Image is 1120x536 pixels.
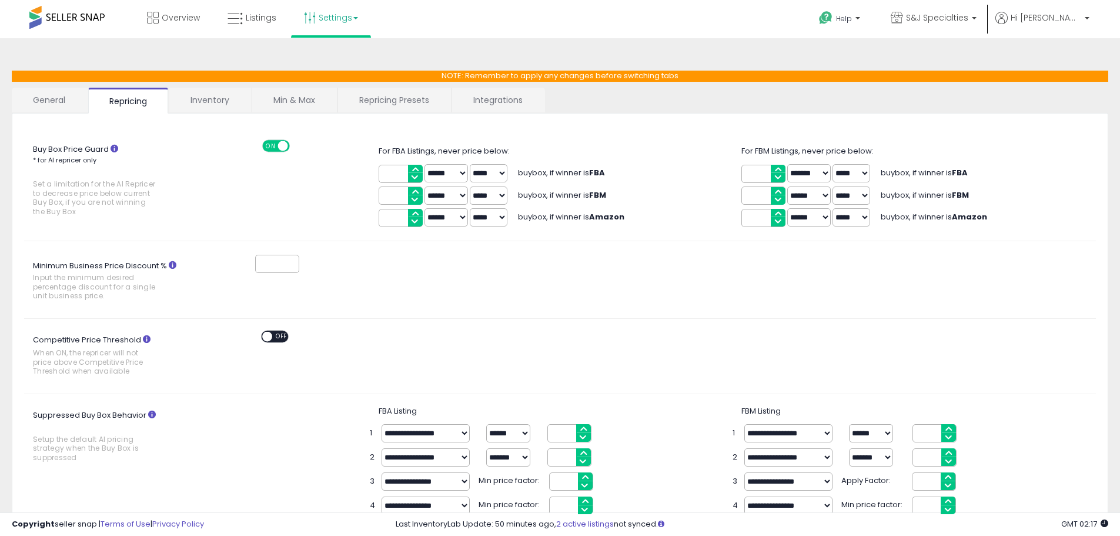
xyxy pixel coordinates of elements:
span: Set a limitation for the AI Repricer to decrease price below current Buy Box, if you are not winn... [33,179,158,216]
label: Suppressed Buy Box Behavior [24,406,188,468]
a: General [12,88,87,112]
b: Amazon [589,211,624,222]
a: Hi [PERSON_NAME] [995,12,1089,38]
span: OFF [287,141,306,151]
span: buybox, if winner is [518,211,624,222]
p: NOTE: Remember to apply any changes before switching tabs [12,71,1108,82]
span: FBM Listing [741,405,781,417]
span: 3 [370,476,376,487]
span: 2 [370,452,376,463]
span: For FBA Listings, never price below: [379,145,510,157]
span: When ON, the repricer will not price above Competitive Price Threshold when available [33,348,158,375]
div: Last InventoryLab Update: 50 minutes ago, not synced. [396,519,1108,530]
b: FBM [952,189,969,201]
span: Apply Factor: [841,472,906,487]
small: * for AI repricer only [33,155,96,165]
span: Hi [PERSON_NAME] [1011,12,1081,24]
span: Help [836,14,852,24]
label: Competitive Price Threshold [24,331,188,382]
span: 2 [733,452,738,463]
span: Min price factor: [479,497,543,511]
a: Privacy Policy [152,518,204,530]
b: FBA [952,167,968,178]
span: buybox, if winner is [881,211,987,222]
a: Inventory [169,88,250,112]
span: 1 [733,428,738,439]
i: Click here to read more about un-synced listings. [658,520,664,528]
span: 2025-08-15 02:17 GMT [1061,518,1108,530]
span: Setup the default AI pricing strategy when the Buy Box is suppressed [33,435,158,462]
span: Listings [246,12,276,24]
div: seller snap | | [12,519,204,530]
b: Amazon [952,211,987,222]
span: Min price factor: [841,497,906,511]
a: Integrations [452,88,544,112]
span: buybox, if winner is [881,189,969,201]
span: buybox, if winner is [881,167,968,178]
a: 2 active listings [556,518,614,530]
span: FBA Listing [379,405,417,417]
a: Help [810,2,872,38]
a: Terms of Use [101,518,151,530]
a: Repricing [88,88,168,114]
i: Get Help [818,11,833,25]
label: Minimum Business Price Discount % [24,257,188,307]
span: 4 [733,500,738,511]
b: FBM [589,189,606,201]
span: 1 [370,428,376,439]
a: Repricing Presets [338,88,450,112]
span: For FBM Listings, never price below: [741,145,874,157]
a: Min & Max [252,88,336,112]
span: ON [263,141,278,151]
span: S&J Specialties [906,12,968,24]
span: 4 [370,500,376,511]
span: buybox, if winner is [518,167,605,178]
b: FBA [589,167,605,178]
span: 3 [733,476,738,487]
span: buybox, if winner is [518,189,606,201]
strong: Copyright [12,518,55,530]
span: OFF [272,331,291,341]
label: Buy Box Price Guard [24,140,188,222]
span: Input the minimum desired percentage discount for a single unit business price. [33,273,158,300]
span: Overview [162,12,200,24]
span: Min price factor: [479,472,543,487]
